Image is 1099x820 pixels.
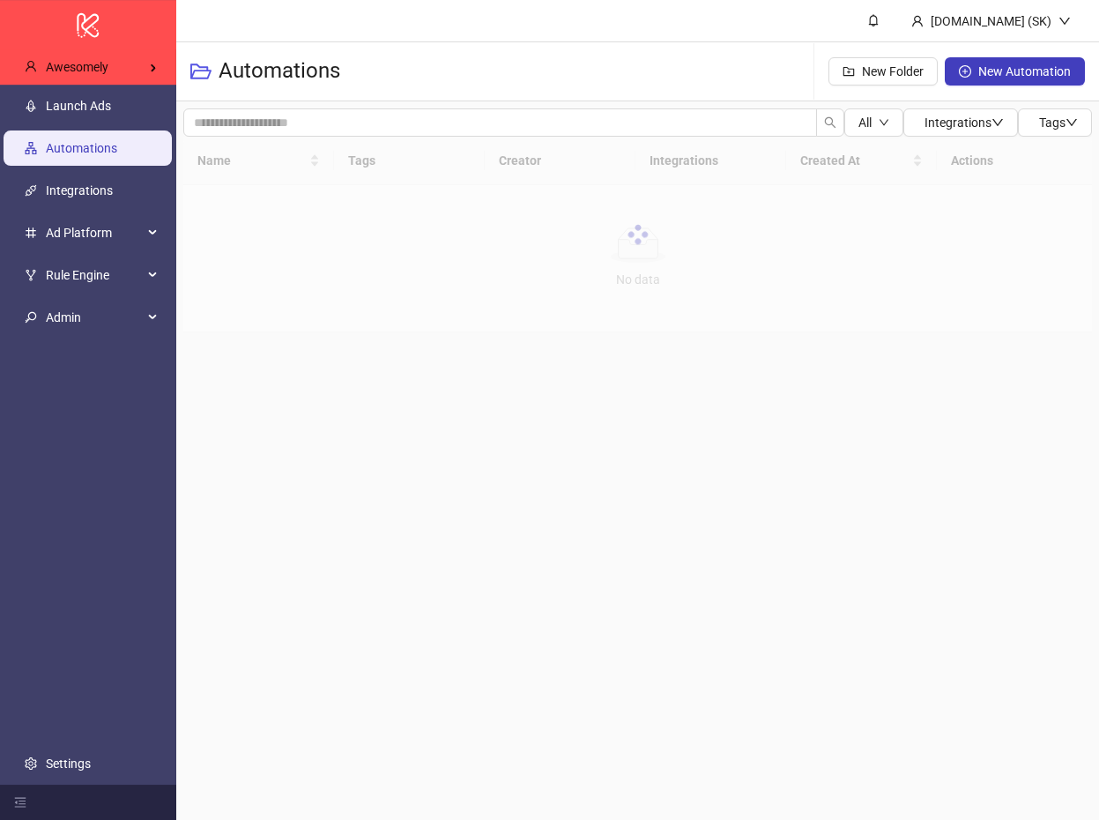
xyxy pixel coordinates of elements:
[844,108,903,137] button: Alldown
[824,116,836,129] span: search
[25,311,37,324] span: key
[25,269,37,281] span: fork
[190,61,212,82] span: folder-open
[1018,108,1092,137] button: Tagsdown
[911,15,924,27] span: user
[219,57,340,86] h3: Automations
[46,183,113,198] a: Integrations
[903,108,1018,137] button: Integrationsdown
[46,757,91,771] a: Settings
[46,215,143,250] span: Ad Platform
[14,796,26,809] span: menu-fold
[867,14,880,26] span: bell
[843,65,855,78] span: folder-add
[46,99,111,113] a: Launch Ads
[828,57,938,86] button: New Folder
[1058,15,1071,27] span: down
[46,257,143,293] span: Rule Engine
[46,300,143,335] span: Admin
[959,65,971,78] span: plus-circle
[879,117,889,128] span: down
[945,57,1085,86] button: New Automation
[978,64,1071,78] span: New Automation
[1066,116,1078,129] span: down
[924,11,1058,31] div: [DOMAIN_NAME] (SK)
[1039,116,1078,130] span: Tags
[924,116,1004,130] span: Integrations
[46,60,108,74] span: Awesomely
[862,64,924,78] span: New Folder
[858,116,872,130] span: All
[25,61,37,73] span: user
[25,227,37,239] span: number
[991,116,1004,129] span: down
[46,141,117,155] a: Automations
